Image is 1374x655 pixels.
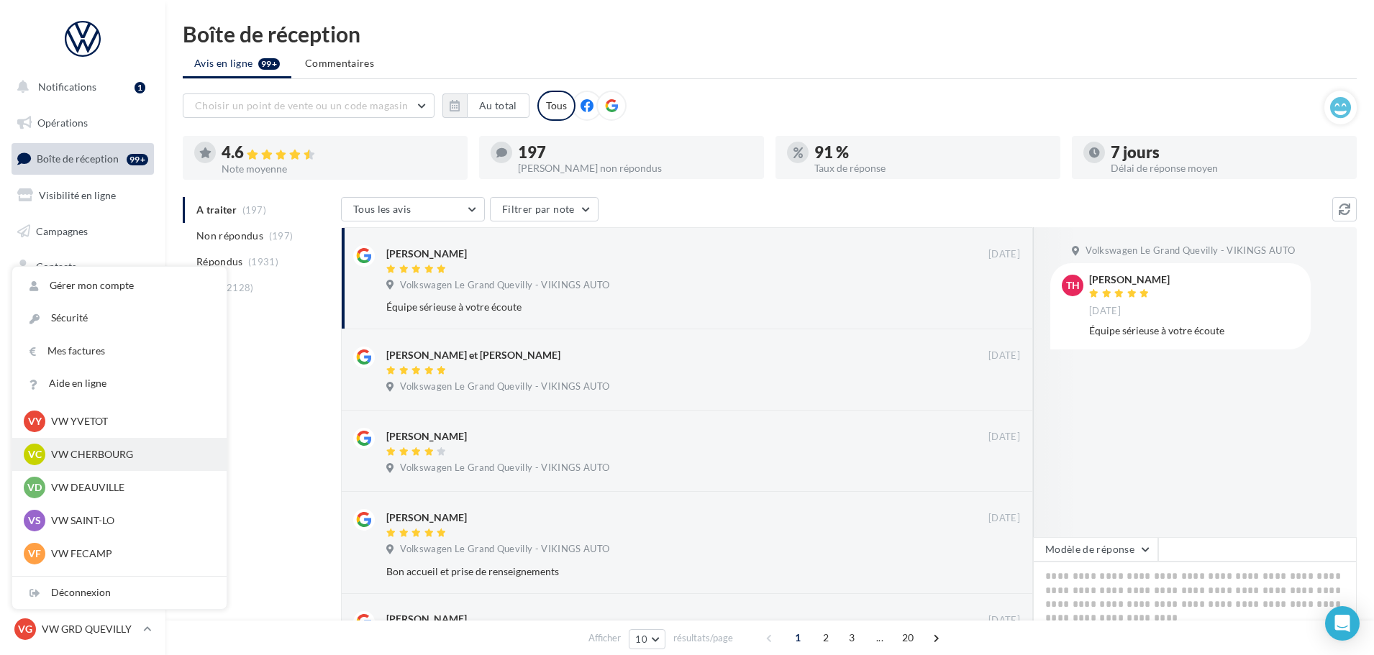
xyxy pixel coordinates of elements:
span: VY [28,414,42,429]
span: Volkswagen Le Grand Quevilly - VIKINGS AUTO [400,543,609,556]
a: Campagnes DataOnDemand [9,407,157,449]
p: VW SAINT-LO [51,513,209,528]
a: Boîte de réception99+ [9,143,157,174]
div: 197 [518,145,752,160]
span: Choisir un point de vente ou un code magasin [195,99,408,111]
span: 1 [786,626,809,649]
span: VF [28,546,41,561]
div: Équipe sérieuse à votre écoute [386,300,927,314]
p: VW CHERBOURG [51,447,209,462]
span: VD [27,480,42,495]
span: [DATE] [988,349,1020,362]
a: Médiathèque [9,288,157,318]
a: PLV et print personnalisable [9,359,157,401]
span: TH [1066,278,1080,293]
button: Filtrer par note [490,197,599,221]
a: Sécurité [12,302,227,334]
a: VG VW GRD QUEVILLY [12,615,154,643]
button: 10 [629,629,665,649]
div: 91 % [814,145,1049,160]
a: Mes factures [12,335,227,367]
p: VW DEAUVILLE [51,480,209,495]
div: Taux de réponse [814,163,1049,173]
span: [DATE] [988,614,1020,627]
a: Visibilité en ligne [9,180,157,211]
div: Tous [537,91,575,121]
div: [PERSON_NAME] [386,429,467,444]
div: Boîte de réception [183,23,1357,45]
span: Afficher [588,631,621,645]
span: Volkswagen Le Grand Quevilly - VIKINGS AUTO [1086,244,1295,257]
span: ... [868,626,891,649]
a: Calendrier [9,324,157,354]
span: [DATE] [988,512,1020,525]
a: Opérations [9,108,157,138]
button: Au total [442,93,529,118]
span: (197) [269,230,294,242]
div: Déconnexion [12,577,227,609]
p: VW GRD QUEVILLY [42,622,137,636]
span: Boîte de réception [37,152,119,165]
span: (2128) [224,282,254,293]
span: VG [18,622,32,636]
div: [PERSON_NAME] [1089,275,1170,285]
span: Visibilité en ligne [39,189,116,201]
span: Tous les avis [353,203,411,215]
span: Commentaires [305,56,374,70]
div: Bon accueil et prise de renseignements [386,564,927,579]
button: Modèle de réponse [1033,537,1158,562]
p: VW FECAMP [51,546,209,561]
div: Note moyenne [222,164,456,174]
span: [DATE] [988,248,1020,261]
span: 3 [840,626,863,649]
div: 1 [135,82,145,93]
button: Tous les avis [341,197,485,221]
span: Répondus [196,255,243,269]
span: [DATE] [1089,305,1121,318]
span: [DATE] [988,431,1020,444]
div: [PERSON_NAME] [386,247,467,261]
span: Volkswagen Le Grand Quevilly - VIKINGS AUTO [400,380,609,393]
span: 20 [896,626,920,649]
button: Au total [467,93,529,118]
button: Notifications 1 [9,72,151,102]
p: VW YVETOT [51,414,209,429]
div: Équipe sérieuse à votre écoute [1089,324,1299,338]
span: Contacts [36,260,76,272]
span: VC [28,447,42,462]
span: Notifications [38,81,96,93]
span: Volkswagen Le Grand Quevilly - VIKINGS AUTO [400,279,609,292]
div: 4.6 [222,145,456,161]
button: Choisir un point de vente ou un code magasin [183,93,435,118]
span: Campagnes [36,224,88,237]
div: [PERSON_NAME] non répondus [518,163,752,173]
a: Campagnes [9,216,157,247]
span: résultats/page [673,631,733,645]
a: Gérer mon compte [12,270,227,302]
span: Opérations [37,116,88,129]
div: 99+ [127,154,148,165]
div: [PERSON_NAME] [386,510,467,525]
div: Open Intercom Messenger [1325,606,1360,641]
span: VS [28,513,41,528]
span: 2 [814,626,837,649]
a: Aide en ligne [12,367,227,400]
span: (1931) [248,256,278,267]
a: Contacts [9,252,157,282]
span: 10 [635,633,647,645]
div: Délai de réponse moyen [1111,163,1345,173]
div: [PERSON_NAME] [386,612,467,626]
span: Volkswagen Le Grand Quevilly - VIKINGS AUTO [400,462,609,475]
div: [PERSON_NAME] et [PERSON_NAME] [386,348,560,362]
span: Non répondus [196,229,263,243]
div: 7 jours [1111,145,1345,160]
